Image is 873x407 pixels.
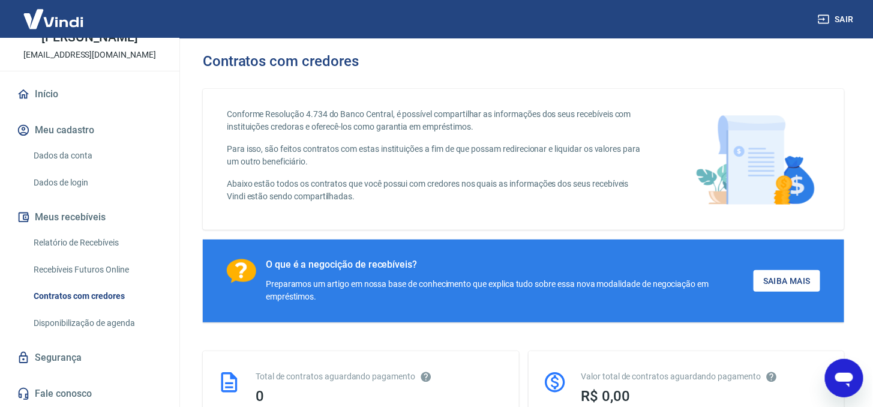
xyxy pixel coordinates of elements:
img: main-image.9f1869c469d712ad33ce.png [690,108,820,211]
a: Recebíveis Futuros Online [29,258,165,282]
a: Início [14,81,165,107]
a: Relatório de Recebíveis [29,231,165,255]
div: Total de contratos aguardando pagamento [256,370,505,383]
div: O que é a negocição de recebíveis? [266,259,754,271]
div: Preparamos um artigo em nossa base de conhecimento que explica tudo sobre essa nova modalidade de... [266,278,754,303]
a: Disponibilização de agenda [29,311,165,336]
button: Meu cadastro [14,117,165,143]
a: Dados da conta [29,143,165,168]
svg: O valor comprometido não se refere a pagamentos pendentes na Vindi e sim como garantia a outras i... [766,371,778,383]
a: Segurança [14,345,165,371]
p: Conforme Resolução 4.734 do Banco Central, é possível compartilhar as informações dos seus recebí... [227,108,642,133]
p: [EMAIL_ADDRESS][DOMAIN_NAME] [23,49,156,61]
h3: Contratos com credores [203,53,359,70]
p: Para isso, são feitos contratos com estas instituições a fim de que possam redirecionar e liquida... [227,143,642,168]
svg: Esses contratos não se referem à Vindi, mas sim a outras instituições. [420,371,432,383]
span: R$ 0,00 [581,388,631,405]
a: Contratos com credores [29,284,165,309]
iframe: Botão para abrir a janela de mensagens [825,359,863,397]
p: [PERSON_NAME] [41,31,137,44]
img: Vindi [14,1,92,37]
a: Dados de login [29,170,165,195]
button: Sair [815,8,859,31]
img: Ícone com um ponto de interrogação. [227,259,256,283]
a: Fale conosco [14,381,165,407]
div: Valor total de contratos aguardando pagamento [581,370,830,383]
button: Meus recebíveis [14,204,165,231]
div: 0 [256,388,505,405]
a: Saiba Mais [754,270,820,292]
p: Abaixo estão todos os contratos que você possui com credores nos quais as informações dos seus re... [227,178,642,203]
